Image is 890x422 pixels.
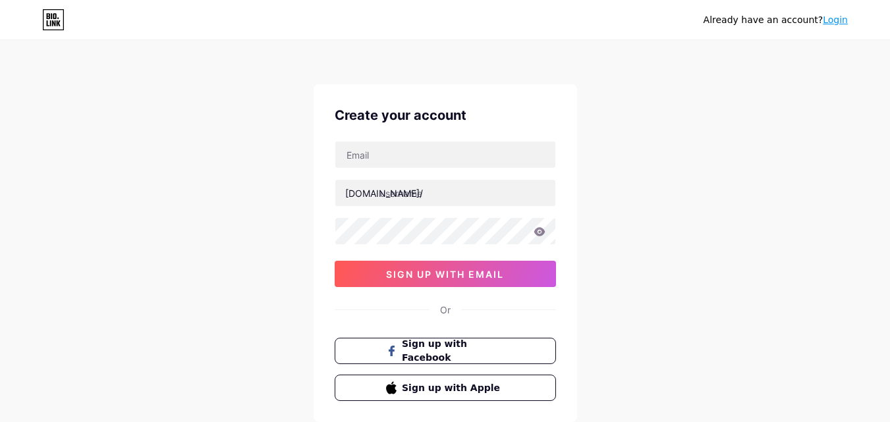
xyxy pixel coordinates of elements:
span: Sign up with Apple [402,381,504,395]
input: username [335,180,555,206]
button: Sign up with Facebook [335,338,556,364]
button: Sign up with Apple [335,375,556,401]
span: Sign up with Facebook [402,337,504,365]
div: Already have an account? [704,13,848,27]
div: [DOMAIN_NAME]/ [345,186,423,200]
input: Email [335,142,555,168]
span: sign up with email [386,269,504,280]
a: Login [823,14,848,25]
div: Create your account [335,105,556,125]
div: Or [440,303,451,317]
button: sign up with email [335,261,556,287]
